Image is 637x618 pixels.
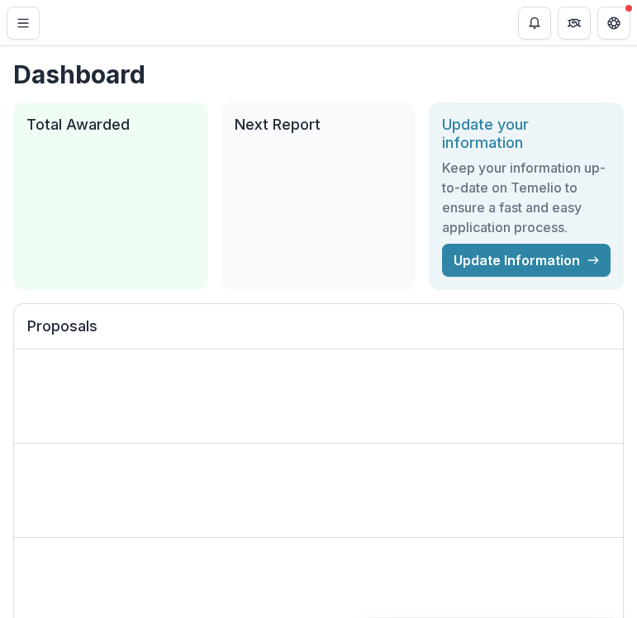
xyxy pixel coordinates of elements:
h3: Keep your information up-to-date on Temelio to ensure a fast and easy application process. [442,158,611,237]
h2: Proposals [27,317,610,349]
h2: Total Awarded [26,116,195,134]
h2: Update your information [442,116,611,151]
a: Update Information [442,244,611,277]
button: Get Help [597,7,630,40]
button: Partners [558,7,591,40]
h1: Dashboard [13,59,624,89]
h2: Next Report [235,116,403,134]
button: Notifications [518,7,551,40]
button: Toggle Menu [7,7,40,40]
